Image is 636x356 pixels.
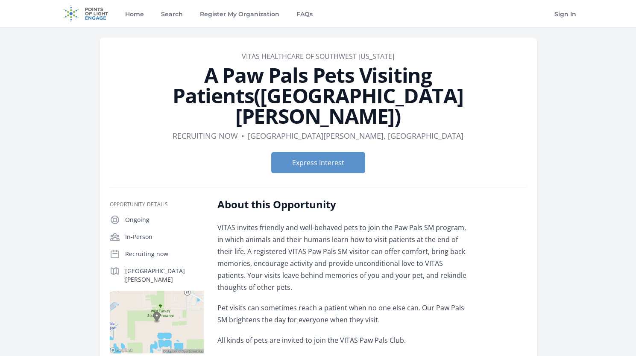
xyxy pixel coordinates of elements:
img: Map [110,291,204,353]
p: Ongoing [125,216,204,224]
p: VITAS invites friendly and well-behaved pets to join the Paw Pals SM program, in which animals an... [217,222,467,293]
a: VITAS Healthcare of SouthWest [US_STATE] [242,52,394,61]
p: All kinds of pets are invited to join the VITAS Paw Pals Club. [217,334,467,346]
dd: [GEOGRAPHIC_DATA][PERSON_NAME], [GEOGRAPHIC_DATA] [248,130,463,142]
button: Express Interest [271,152,365,173]
h1: A Paw Pals Pets Visiting Patients([GEOGRAPHIC_DATA][PERSON_NAME]) [110,65,527,126]
p: In-Person [125,233,204,241]
p: Recruiting now [125,250,204,258]
h2: About this Opportunity [217,198,467,211]
p: Pet visits can sometimes reach a patient when no one else can. Our Paw Pals SM brightens the day ... [217,302,467,326]
p: [GEOGRAPHIC_DATA][PERSON_NAME] [125,267,204,284]
dd: Recruiting now [173,130,238,142]
h3: Opportunity Details [110,201,204,208]
div: • [241,130,244,142]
